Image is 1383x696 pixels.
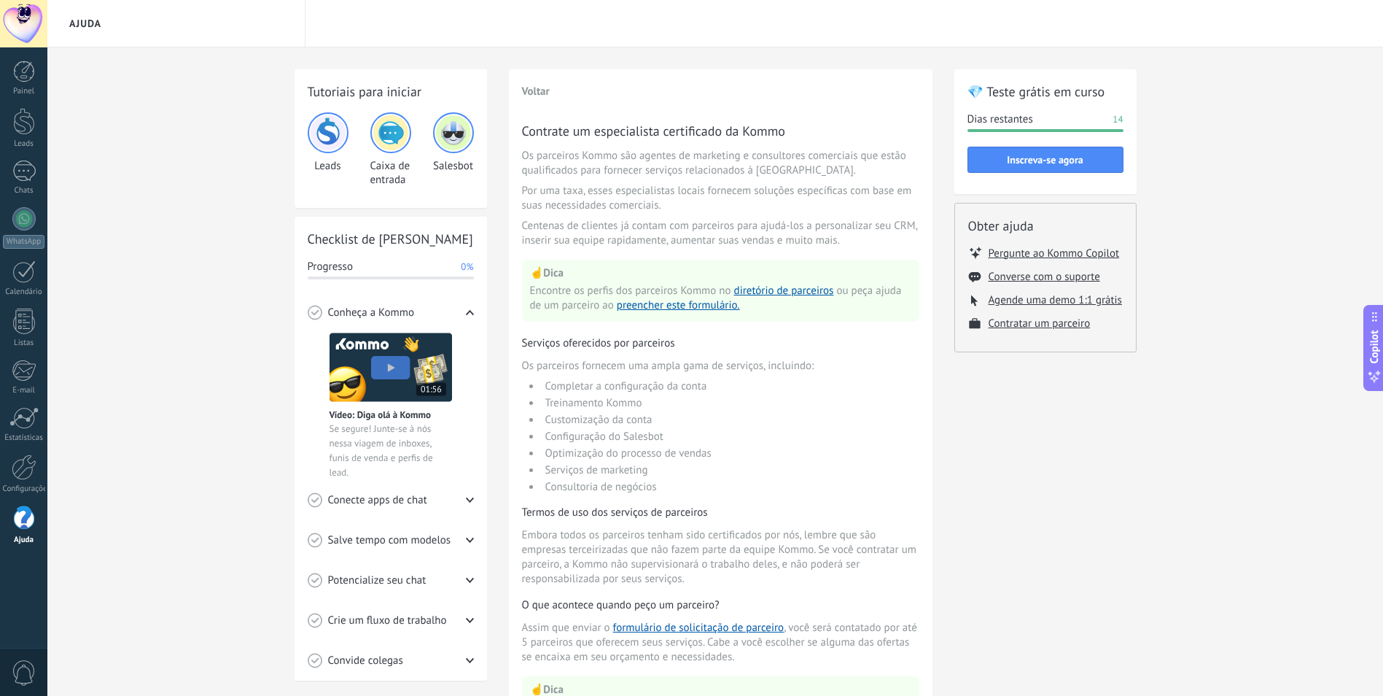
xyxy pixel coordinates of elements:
span: 14 [1113,112,1123,127]
h2: 💎 Teste grátis em curso [967,82,1123,101]
div: Ajuda [3,535,45,545]
button: Contratar um parceiro [989,317,1091,330]
span: Copilot [1367,330,1382,364]
span: Os parceiros fornecem uma ampla gama de serviços, incluindo: [522,359,919,374]
img: Meet video [330,333,452,402]
span: Dias restantes [967,112,1033,127]
li: Optimização do processo de vendas [541,446,919,460]
div: E-mail [3,386,45,395]
span: Vídeo: Diga olá à Kommo [330,409,431,421]
div: Estatísticas [3,433,45,443]
span: Os parceiros Kommo são agentes de marketing e consultores comerciais que estão qualificados para ... [522,149,919,178]
h3: O que acontece quando peço um parceiro? [522,598,919,612]
span: Por uma taxa, esses especialistas locais fornecem soluções específicas com base em suas necessida... [522,184,919,213]
div: Caixa de entrada [370,112,411,187]
span: Conecte apps de chat [328,493,427,508]
h3: Contrate um especialista certificado da Kommo [522,122,919,140]
div: Configurações [3,484,45,494]
li: Treinamento Kommo [541,396,919,410]
div: Painel [3,87,45,96]
li: Consultoria de negócios [541,480,919,494]
button: Converse com o suporte [989,270,1100,284]
span: Se segure! Junte-se à nós nessa viagem de inboxes, funis de venda e perfis de lead. [330,422,452,480]
h2: Tutoriais para iniciar [308,82,474,101]
span: Salve tempo com modelos [328,533,451,548]
span: Convide colegas [328,654,403,668]
span: Embora todos os parceiros tenham sido certificados por nós, lembre que são empresas terceirizadas... [522,528,919,587]
div: Chats [3,186,45,196]
button: formulário de solicitação de parceiro [613,621,784,635]
h3: Serviços oferecidos por parceiros [522,336,919,350]
span: Potencialize seu chat [328,573,426,588]
a: diretório de parceiros [734,284,834,298]
span: Assim que enviar o , você será contatado por até 5 parceiros que oferecem seus serviços. Cabe a v... [522,621,919,665]
h2: Obter ajuda [968,217,1123,235]
h3: Termos de uso dos serviços de parceiros [522,506,919,519]
li: Customização da conta [541,413,919,427]
span: Conheça a Kommo [328,306,414,320]
li: Configuração do Salesbot [541,430,919,444]
span: Inscreva-se agora [1007,155,1083,165]
span: Crie um fluxo de trabalho [328,614,447,628]
p: ☝️ Dica [530,266,911,280]
button: Inscreva-se agora [967,147,1123,173]
span: Progresso [308,260,353,274]
span: Centenas de clientes já contam com parceiros para ajudá-los a personalizar seu CRM, inserir sua e... [522,219,919,248]
button: Agende uma demo 1:1 grátis [989,293,1122,307]
span: Encontre os perfis dos parceiros Kommo no ou peça ajuda de um parceiro ao [530,284,911,313]
div: Calendário [3,287,45,297]
h2: Checklist de [PERSON_NAME] [308,230,474,248]
button: preencher este formulário. [617,298,740,313]
div: Leads [3,139,45,149]
div: Leads [308,112,348,187]
div: Salesbot [433,112,474,187]
button: Pergunte ao Kommo Copilot [989,246,1120,260]
li: Serviços de marketing [541,463,919,477]
div: Listas [3,339,45,348]
button: Voltar [522,85,550,98]
li: Completar a configuração da conta [541,379,919,393]
div: WhatsApp [3,235,44,249]
span: 0% [461,260,473,274]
